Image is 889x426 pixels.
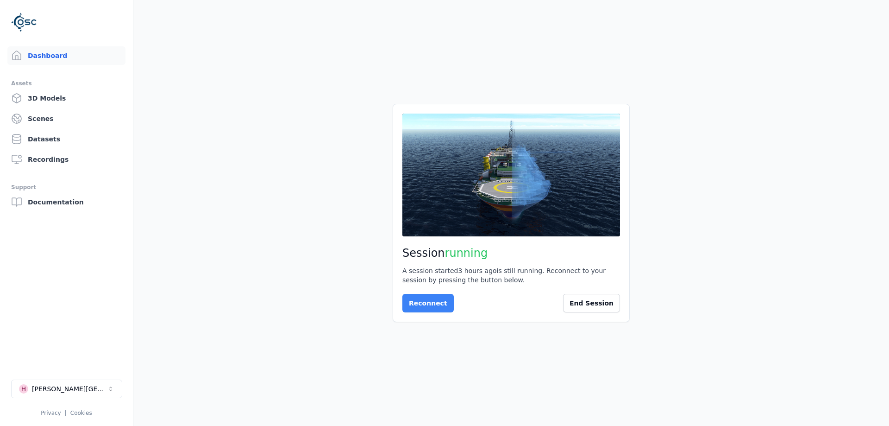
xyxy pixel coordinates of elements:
[11,380,122,398] button: Select a workspace
[7,109,125,128] a: Scenes
[7,89,125,108] a: 3D Models
[11,9,37,35] img: Logo
[7,150,125,169] a: Recordings
[445,247,488,260] span: running
[41,410,61,416] a: Privacy
[402,246,620,261] h2: Session
[65,410,67,416] span: |
[563,294,620,312] button: End Session
[7,46,125,65] a: Dashboard
[7,130,125,148] a: Datasets
[70,410,92,416] a: Cookies
[7,193,125,211] a: Documentation
[402,266,620,285] div: A session started 3 hours ago is still running. Reconnect to your session by pressing the button ...
[11,78,122,89] div: Assets
[402,294,454,312] button: Reconnect
[32,384,107,394] div: [PERSON_NAME][GEOGRAPHIC_DATA]
[11,182,122,193] div: Support
[19,384,28,394] div: H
